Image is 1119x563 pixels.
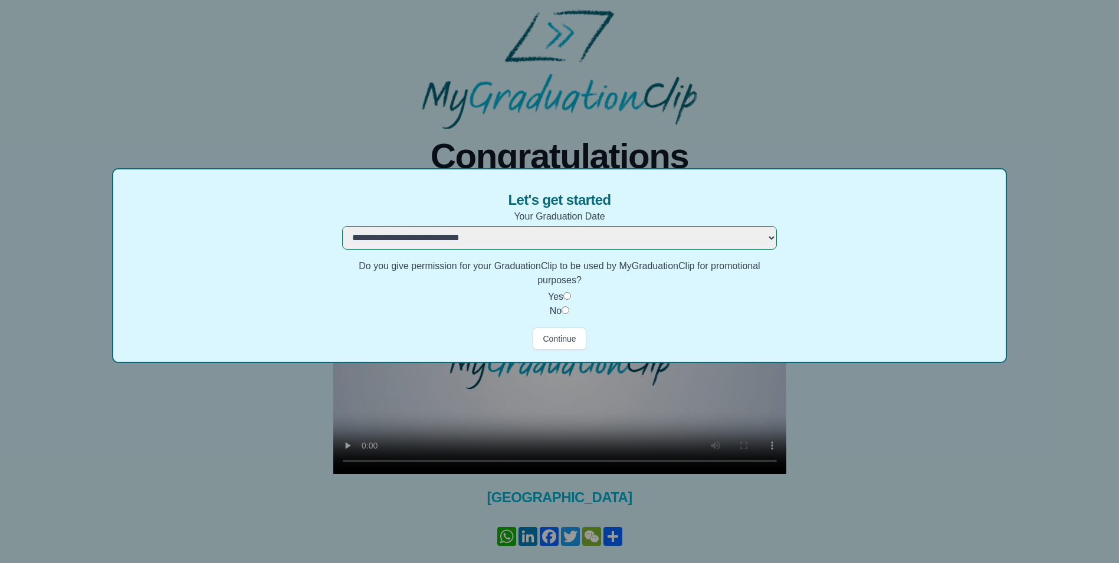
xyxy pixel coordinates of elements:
span: Let's get started [508,191,611,210]
label: No [550,306,562,316]
label: Your Graduation Date [342,210,777,224]
label: Do you give permission for your GraduationClip to be used by MyGraduationClip for promotional pur... [342,259,777,287]
label: Yes [548,292,563,302]
button: Continue [533,328,586,350]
